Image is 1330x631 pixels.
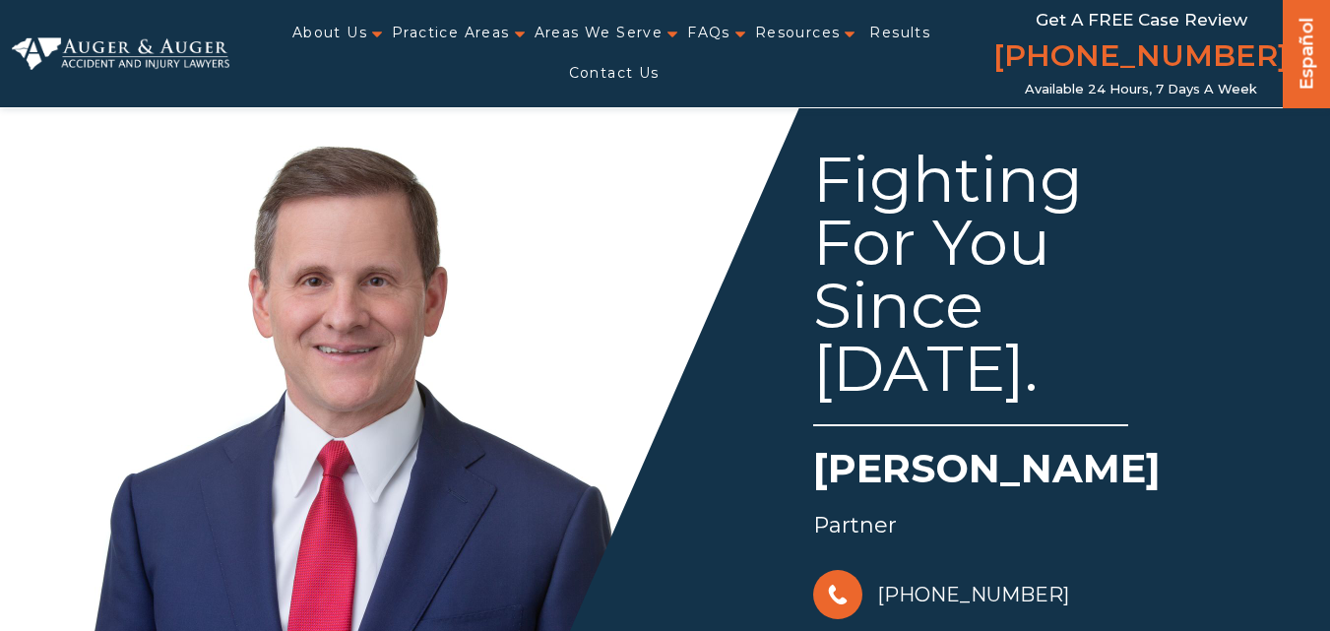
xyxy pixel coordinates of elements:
a: Results [869,13,930,53]
a: Contact Us [569,53,660,94]
span: Get a FREE Case Review [1036,10,1247,30]
img: Auger & Auger Accident and Injury Lawyers Logo [12,37,229,71]
div: Fighting For You Since [DATE]. [813,148,1128,426]
a: FAQs [687,13,730,53]
a: Practice Areas [392,13,510,53]
a: About Us [292,13,367,53]
a: Resources [755,13,841,53]
a: [PHONE_NUMBER] [813,565,1069,624]
a: Areas We Serve [535,13,664,53]
span: Available 24 Hours, 7 Days a Week [1025,82,1257,97]
a: [PHONE_NUMBER] [993,34,1289,82]
h1: [PERSON_NAME] [813,441,1256,506]
div: Partner [813,506,1256,545]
